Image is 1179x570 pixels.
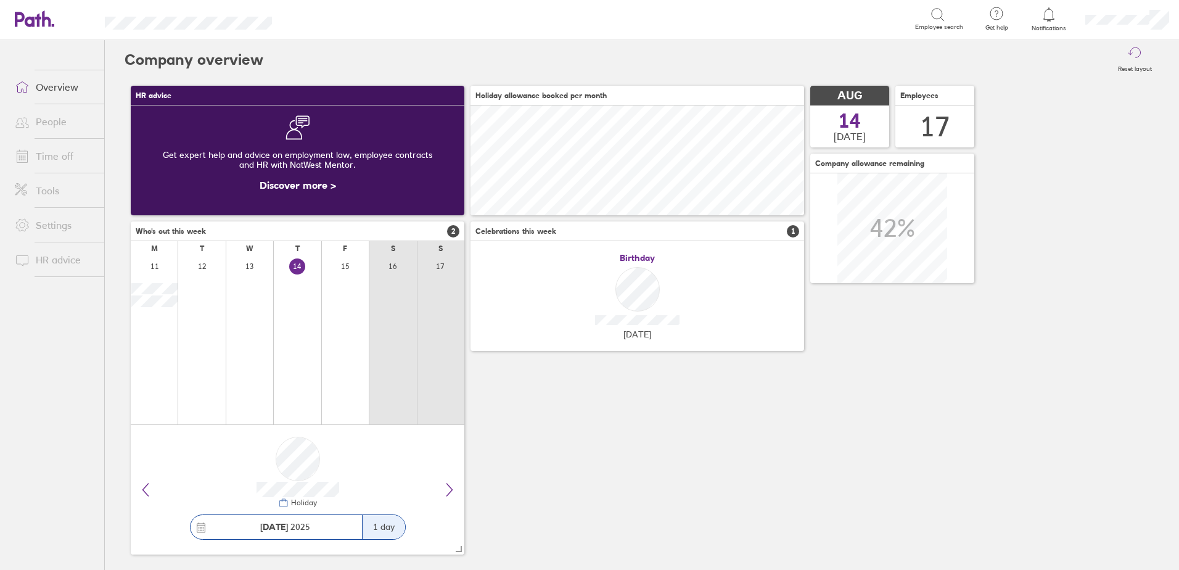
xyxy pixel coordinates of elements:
[5,109,104,134] a: People
[1111,62,1159,73] label: Reset layout
[915,23,963,31] span: Employee search
[136,227,206,236] span: Who's out this week
[5,75,104,99] a: Overview
[839,111,861,131] span: 14
[438,244,443,253] div: S
[362,515,405,539] div: 1 day
[815,159,924,168] span: Company allowance remaining
[260,522,310,532] span: 2025
[834,131,866,142] span: [DATE]
[391,244,395,253] div: S
[837,89,862,102] span: AUG
[136,91,171,100] span: HR advice
[787,225,799,238] span: 1
[295,244,300,253] div: T
[141,140,454,180] div: Get expert help and advice on employment law, employee contracts and HR with NatWest Mentor.
[977,24,1017,31] span: Get help
[920,111,950,142] div: 17
[1029,6,1069,32] a: Notifications
[260,521,288,532] strong: [DATE]
[475,91,607,100] span: Holiday allowance booked per month
[305,13,337,24] div: Search
[125,40,263,80] h2: Company overview
[260,179,336,191] a: Discover more >
[5,213,104,238] a: Settings
[151,244,158,253] div: M
[5,178,104,203] a: Tools
[900,91,939,100] span: Employees
[5,247,104,272] a: HR advice
[200,244,204,253] div: T
[447,225,459,238] span: 2
[289,498,317,507] div: Holiday
[1111,40,1159,80] button: Reset layout
[623,329,651,339] span: [DATE]
[475,227,556,236] span: Celebrations this week
[246,244,253,253] div: W
[343,244,347,253] div: F
[5,144,104,168] a: Time off
[1029,25,1069,32] span: Notifications
[620,253,655,263] span: Birthday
